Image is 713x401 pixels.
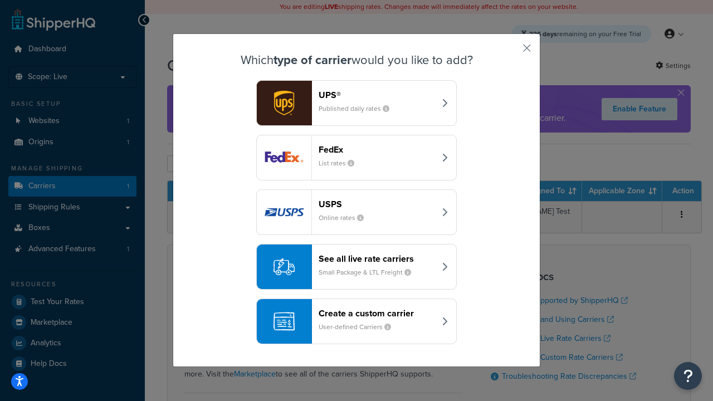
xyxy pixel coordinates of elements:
button: Create a custom carrierUser-defined Carriers [256,299,457,344]
button: fedEx logoFedExList rates [256,135,457,180]
header: UPS® [319,90,435,100]
button: ups logoUPS®Published daily rates [256,80,457,126]
button: usps logoUSPSOnline rates [256,189,457,235]
button: See all live rate carriersSmall Package & LTL Freight [256,244,457,290]
header: USPS [319,199,435,209]
img: usps logo [257,190,311,234]
strong: type of carrier [274,51,351,69]
img: fedEx logo [257,135,311,180]
header: FedEx [319,144,435,155]
small: Online rates [319,213,373,223]
img: icon-carrier-liverate-becf4550.svg [274,256,295,277]
small: Published daily rates [319,104,398,114]
h3: Which would you like to add? [201,53,512,67]
header: Create a custom carrier [319,308,435,319]
small: Small Package & LTL Freight [319,267,420,277]
img: ups logo [257,81,311,125]
img: icon-carrier-custom-c93b8a24.svg [274,311,295,332]
button: Open Resource Center [674,362,702,390]
small: User-defined Carriers [319,322,400,332]
small: List rates [319,158,363,168]
header: See all live rate carriers [319,253,435,264]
